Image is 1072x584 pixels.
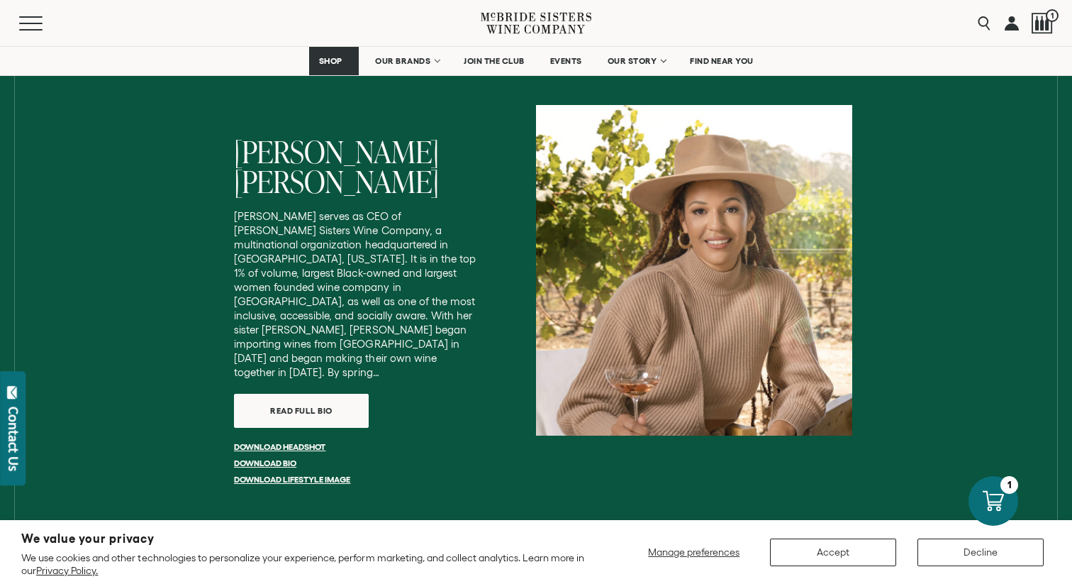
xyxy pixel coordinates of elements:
span: Manage preferences [648,546,739,558]
span: Read full bio [245,397,357,424]
button: Decline [917,539,1044,566]
span: EVENTS [550,56,582,66]
p: [PERSON_NAME] serves as CEO of [PERSON_NAME] Sisters Wine Company, a multinational organization h... [234,209,479,380]
a: Read full bio [234,394,369,428]
a: Download bio [234,458,296,468]
span: OUR STORY [608,56,657,66]
a: FIND NEAR YOU [681,47,763,75]
button: Accept [770,539,896,566]
a: Privacy Policy. [36,565,98,576]
span: SHOP [318,56,342,66]
a: EVENTS [541,47,591,75]
button: Mobile Menu Trigger [19,16,70,31]
a: OUR BRANDS [366,47,447,75]
a: OUR STORY [598,47,674,75]
span: 1 [1046,9,1059,22]
a: Download headshot [234,442,325,451]
h2: We value your privacy [21,533,588,545]
span: FIND NEAR YOU [690,56,754,66]
span: JOIN THE CLUB [464,56,525,66]
div: Contact Us [6,407,21,471]
button: Manage preferences [640,539,749,566]
span: OUR BRANDS [375,56,430,66]
div: 1 [1000,476,1018,494]
h3: [PERSON_NAME] [PERSON_NAME] [234,137,479,197]
a: Download Lifestyle Image [234,475,350,484]
a: SHOP [309,47,359,75]
a: JOIN THE CLUB [454,47,534,75]
p: We use cookies and other technologies to personalize your experience, perform marketing, and coll... [21,551,588,577]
